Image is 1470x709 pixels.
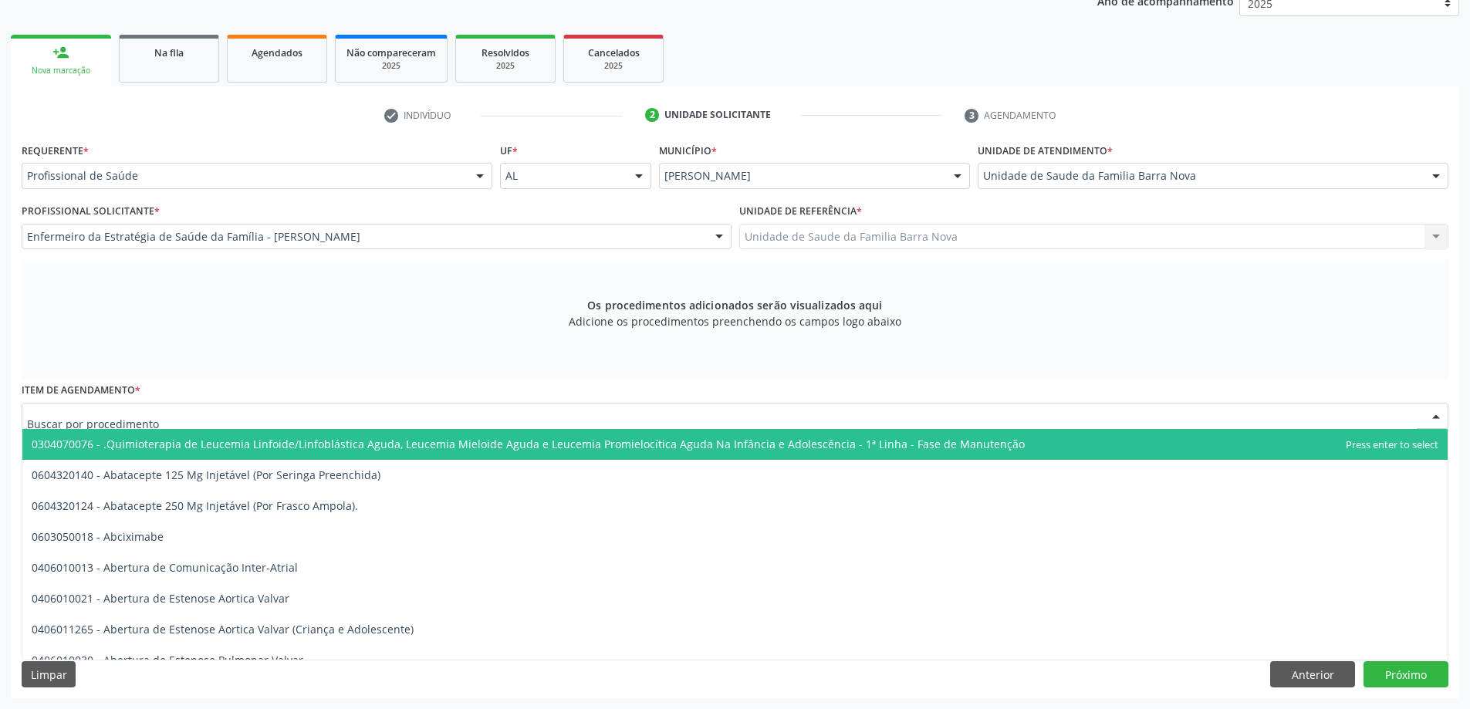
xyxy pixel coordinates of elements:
[645,108,659,122] div: 2
[32,622,414,636] span: 0406011265 - Abertura de Estenose Aortica Valvar (Criança e Adolescente)
[587,297,882,313] span: Os procedimentos adicionados serão visualizados aqui
[32,653,303,667] span: 0406010030 - Abertura de Estenose Pulmonar Valvar
[569,313,901,329] span: Adicione os procedimentos preenchendo os campos logo abaixo
[500,139,518,163] label: UF
[983,168,1417,184] span: Unidade de Saude da Familia Barra Nova
[505,168,620,184] span: AL
[346,46,436,59] span: Não compareceram
[664,168,938,184] span: [PERSON_NAME]
[22,661,76,687] button: Limpar
[32,498,358,513] span: 0604320124 - Abatacepte 250 Mg Injetável (Por Frasco Ampola).
[575,60,652,72] div: 2025
[252,46,302,59] span: Agendados
[32,437,1025,451] span: 0304070076 - .Quimioterapia de Leucemia Linfoide/Linfoblástica Aguda, Leucemia Mieloide Aguda e L...
[32,529,164,544] span: 0603050018 - Abciximabe
[1364,661,1448,687] button: Próximo
[22,379,140,403] label: Item de agendamento
[467,60,544,72] div: 2025
[588,46,640,59] span: Cancelados
[154,46,184,59] span: Na fila
[22,65,100,76] div: Nova marcação
[978,139,1113,163] label: Unidade de atendimento
[32,591,289,606] span: 0406010021 - Abertura de Estenose Aortica Valvar
[27,229,700,245] span: Enfermeiro da Estratégia de Saúde da Família - [PERSON_NAME]
[664,108,771,122] div: Unidade solicitante
[52,44,69,61] div: person_add
[346,60,436,72] div: 2025
[27,168,461,184] span: Profissional de Saúde
[22,200,160,224] label: Profissional Solicitante
[32,560,298,575] span: 0406010013 - Abertura de Comunicação Inter-Atrial
[1270,661,1355,687] button: Anterior
[27,408,1417,439] input: Buscar por procedimento
[22,139,89,163] label: Requerente
[659,139,717,163] label: Município
[32,468,380,482] span: 0604320140 - Abatacepte 125 Mg Injetável (Por Seringa Preenchida)
[739,200,862,224] label: Unidade de referência
[482,46,529,59] span: Resolvidos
